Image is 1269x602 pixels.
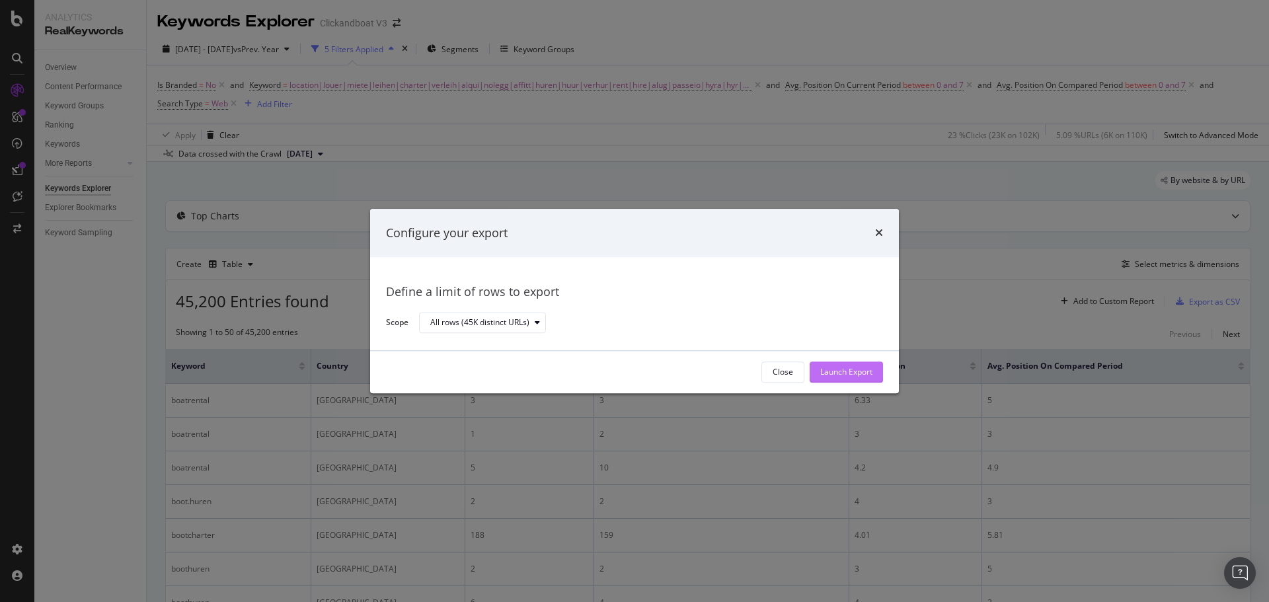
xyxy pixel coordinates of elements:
div: times [875,225,883,242]
button: Close [761,361,804,383]
label: Scope [386,317,408,331]
div: Open Intercom Messenger [1224,557,1256,589]
button: All rows (45K distinct URLs) [419,313,546,334]
div: Configure your export [386,225,508,242]
div: Launch Export [820,367,872,378]
div: All rows (45K distinct URLs) [430,319,529,327]
div: Close [773,367,793,378]
div: modal [370,209,899,393]
div: Define a limit of rows to export [386,284,883,301]
button: Launch Export [810,361,883,383]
